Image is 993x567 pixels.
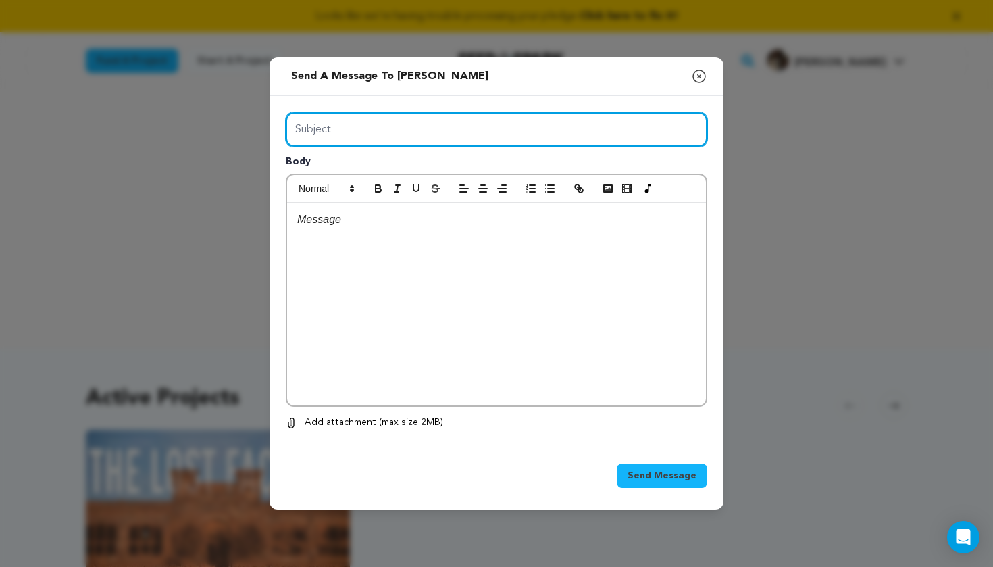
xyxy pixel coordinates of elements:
input: Enter subject [286,112,707,147]
p: Body [286,155,707,174]
button: Add attachment (max size 2MB) [286,415,443,431]
h2: Send a message to [PERSON_NAME] [286,63,494,90]
button: Send Message [617,464,707,488]
span: Send Message [628,469,696,483]
div: Open Intercom Messenger [947,521,979,553]
p: Add attachment (max size 2MB) [305,415,443,431]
